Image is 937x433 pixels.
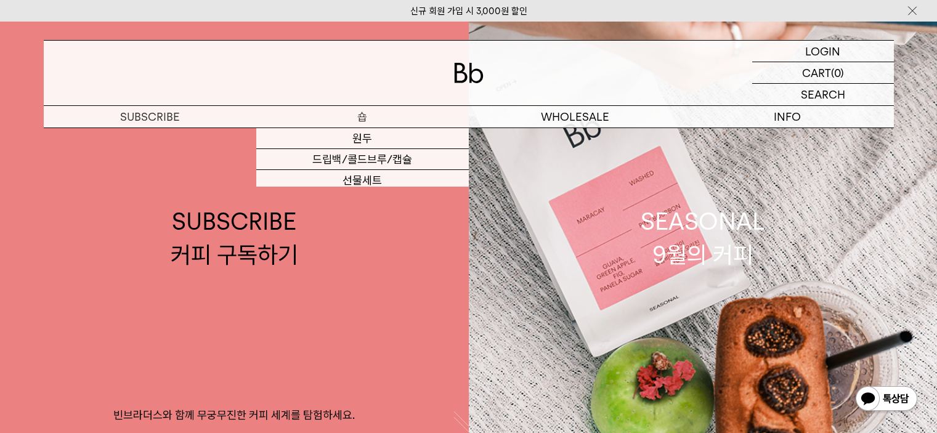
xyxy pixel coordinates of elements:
[681,106,894,127] p: INFO
[805,41,840,62] p: LOGIN
[752,41,894,62] a: LOGIN
[410,6,527,17] a: 신규 회원 가입 시 3,000원 할인
[171,205,298,270] div: SUBSCRIBE 커피 구독하기
[256,170,469,191] a: 선물세트
[256,128,469,149] a: 원두
[256,149,469,170] a: 드립백/콜드브루/캡슐
[801,84,845,105] p: SEARCH
[831,62,844,83] p: (0)
[752,62,894,84] a: CART (0)
[256,106,469,127] a: 숍
[469,106,681,127] p: WHOLESALE
[802,62,831,83] p: CART
[854,385,919,415] img: 카카오톡 채널 1:1 채팅 버튼
[44,106,256,127] a: SUBSCRIBE
[641,205,765,270] div: SEASONAL 9월의 커피
[454,63,484,83] img: 로고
